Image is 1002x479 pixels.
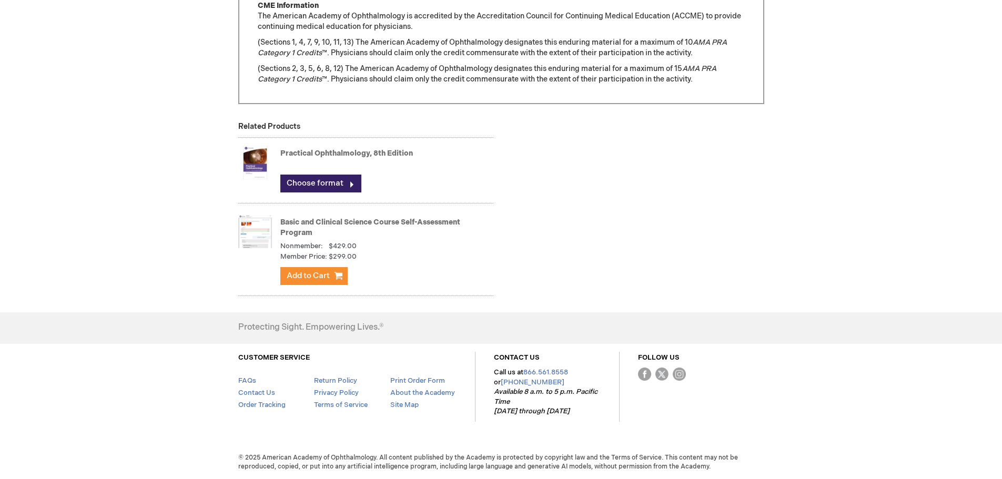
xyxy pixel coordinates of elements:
[258,1,319,10] strong: CME Information
[238,389,275,397] a: Contact Us
[258,1,745,32] p: The American Academy of Ophthalmology is accredited by the Accreditation Council for Continuing M...
[280,175,361,192] a: Choose format
[390,401,419,409] a: Site Map
[280,149,413,158] a: Practical Ophthalmology, 8th Edition
[390,376,445,385] a: Print Order Form
[314,389,359,397] a: Privacy Policy
[494,353,540,362] a: CONTACT US
[280,267,348,285] button: Add to Cart
[238,141,272,184] img: Practical Ophthalmology, 8th Edition
[314,376,357,385] a: Return Policy
[329,242,357,250] span: $429.00
[501,378,564,386] a: [PHONE_NUMBER]
[314,401,368,409] a: Terms of Service
[238,122,300,131] strong: Related Products
[258,64,745,85] p: (Sections 2, 3, 5, 6, 8, 12) The American Academy of Ophthalmology designates this enduring mater...
[238,323,383,332] h4: Protecting Sight. Empowering Lives.®
[287,271,330,281] span: Add to Cart
[494,368,601,416] p: Call us at or
[238,401,286,409] a: Order Tracking
[638,353,680,362] a: FOLLOW US
[238,210,272,252] img: Basic and Clinical Science Course Self-Assessment Program
[655,368,669,381] img: Twitter
[638,368,651,381] img: Facebook
[523,368,568,376] a: 866.561.8558
[280,252,327,262] strong: Member Price:
[230,453,772,471] span: © 2025 American Academy of Ophthalmology. All content published by the Academy is protected by co...
[238,376,256,385] a: FAQs
[280,241,323,251] strong: Nonmember:
[390,389,455,397] a: About the Academy
[258,37,745,58] p: (Sections 1, 4, 7, 9, 10, 11, 13) The American Academy of Ophthalmology designates this enduring ...
[494,388,598,415] em: Available 8 a.m. to 5 p.m. Pacific Time [DATE] through [DATE]
[280,218,460,237] a: Basic and Clinical Science Course Self-Assessment Program
[673,368,686,381] img: instagram
[329,252,357,262] span: $299.00
[238,353,310,362] a: CUSTOMER SERVICE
